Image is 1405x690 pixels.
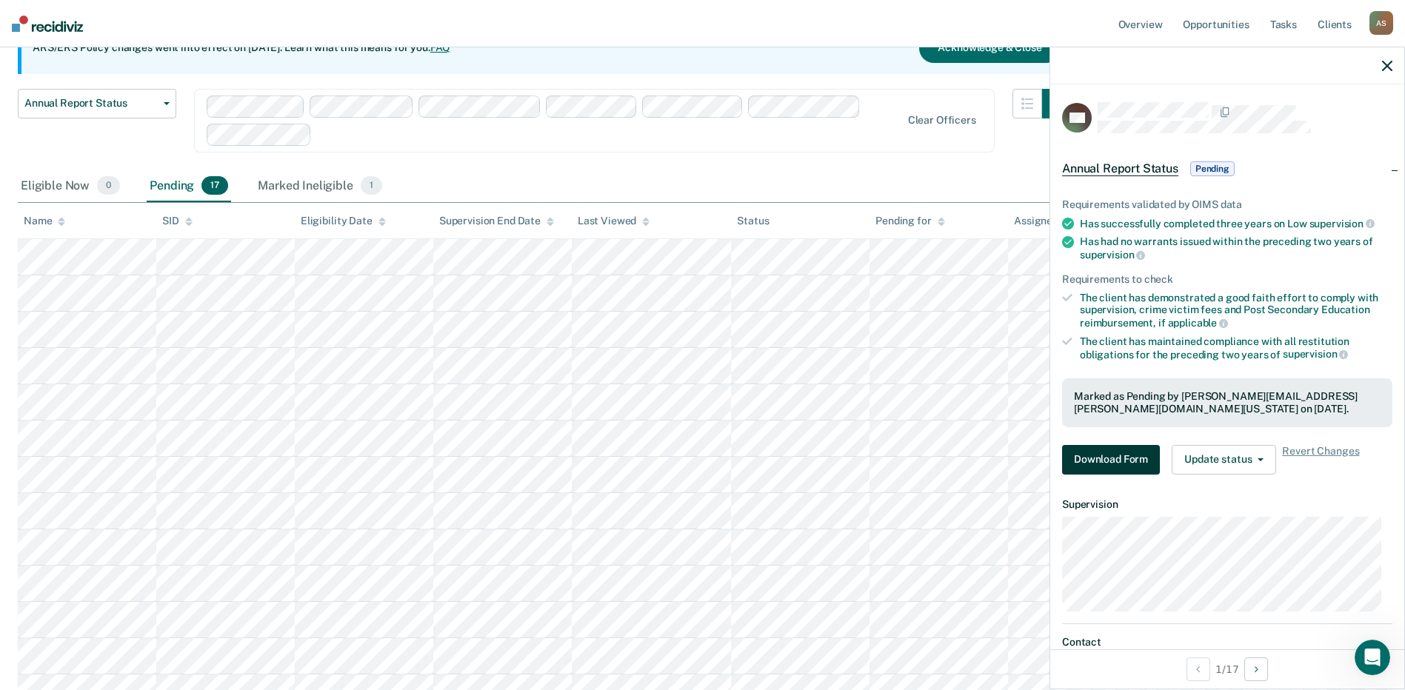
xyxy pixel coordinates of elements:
div: Pending for [875,215,944,227]
div: Status [737,215,769,227]
div: Annual Report StatusPending [1050,145,1404,192]
div: Eligible Now [18,170,123,203]
div: Clear officers [908,114,976,127]
span: 1 [361,176,382,195]
div: A S [1369,11,1393,35]
div: Has had no warrants issued within the preceding two years of [1080,235,1392,261]
p: ARS/ERS Policy changes went into effect on [DATE]. Learn what this means for you: [33,41,450,56]
span: applicable [1168,317,1228,329]
span: Pending [1190,161,1235,176]
div: Assigned to [1014,215,1084,227]
span: Annual Report Status [1062,161,1178,176]
span: supervision [1283,348,1348,360]
button: Next Opportunity [1244,657,1268,681]
div: Requirements validated by OIMS data [1062,198,1392,211]
div: The client has demonstrated a good faith effort to comply with supervision, crime victim fees and... [1080,292,1392,329]
div: Last Viewed [578,215,650,227]
button: Update status [1172,445,1276,475]
button: Acknowledge & Close [919,33,1060,63]
dt: Supervision [1062,498,1392,511]
dt: Contact [1062,636,1392,649]
div: Requirements to check [1062,273,1392,286]
span: supervision [1309,218,1375,230]
span: 0 [97,176,120,195]
iframe: Intercom live chat [1355,640,1390,675]
span: Revert Changes [1282,445,1359,475]
div: The client has maintained compliance with all restitution obligations for the preceding two years of [1080,335,1392,361]
div: SID [162,215,193,227]
div: Supervision End Date [439,215,554,227]
button: Download Form [1062,445,1160,475]
div: Marked as Pending by [PERSON_NAME][EMAIL_ADDRESS][PERSON_NAME][DOMAIN_NAME][US_STATE] on [DATE]. [1074,390,1381,415]
a: Navigate to form link [1062,445,1166,475]
a: FAQ [430,41,451,53]
div: Has successfully completed three years on Low [1080,217,1392,230]
div: Marked Ineligible [255,170,385,203]
div: 1 / 17 [1050,649,1404,689]
div: Pending [147,170,231,203]
img: Recidiviz [12,16,83,32]
button: Previous Opportunity [1187,657,1210,681]
span: supervision [1080,249,1145,261]
div: Name [24,215,65,227]
div: Eligibility Date [301,215,386,227]
span: 17 [201,176,228,195]
span: Annual Report Status [24,97,158,110]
